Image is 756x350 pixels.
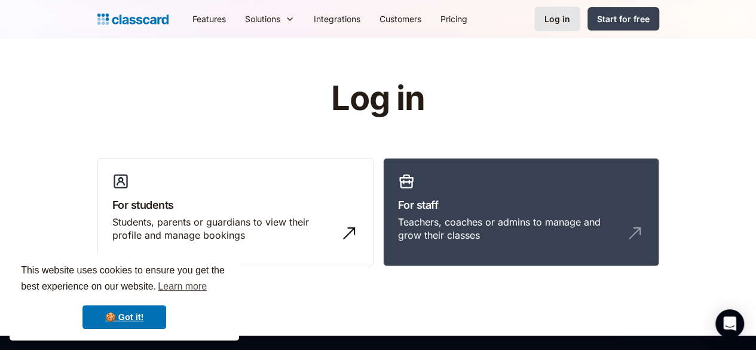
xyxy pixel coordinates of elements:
[370,5,431,32] a: Customers
[188,80,568,117] h1: Log in
[383,158,659,267] a: For staffTeachers, coaches or admins to manage and grow their classes
[431,5,477,32] a: Pricing
[235,5,304,32] div: Solutions
[21,263,228,296] span: This website uses cookies to ensure you get the best experience on our website.
[587,7,659,31] a: Start for free
[112,215,335,242] div: Students, parents or guardians to view their profile and manage bookings
[97,11,169,28] a: Logo
[97,158,374,267] a: For studentsStudents, parents or guardians to view their profile and manage bookings
[715,309,744,338] div: Open Intercom Messenger
[10,252,239,340] div: cookieconsent
[82,305,166,329] a: dismiss cookie message
[245,13,280,25] div: Solutions
[398,197,644,213] h3: For staff
[534,7,580,31] a: Log in
[398,215,620,242] div: Teachers, coaches or admins to manage and grow their classes
[156,278,209,296] a: learn more about cookies
[183,5,235,32] a: Features
[112,197,359,213] h3: For students
[304,5,370,32] a: Integrations
[544,13,570,25] div: Log in
[597,13,650,25] div: Start for free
